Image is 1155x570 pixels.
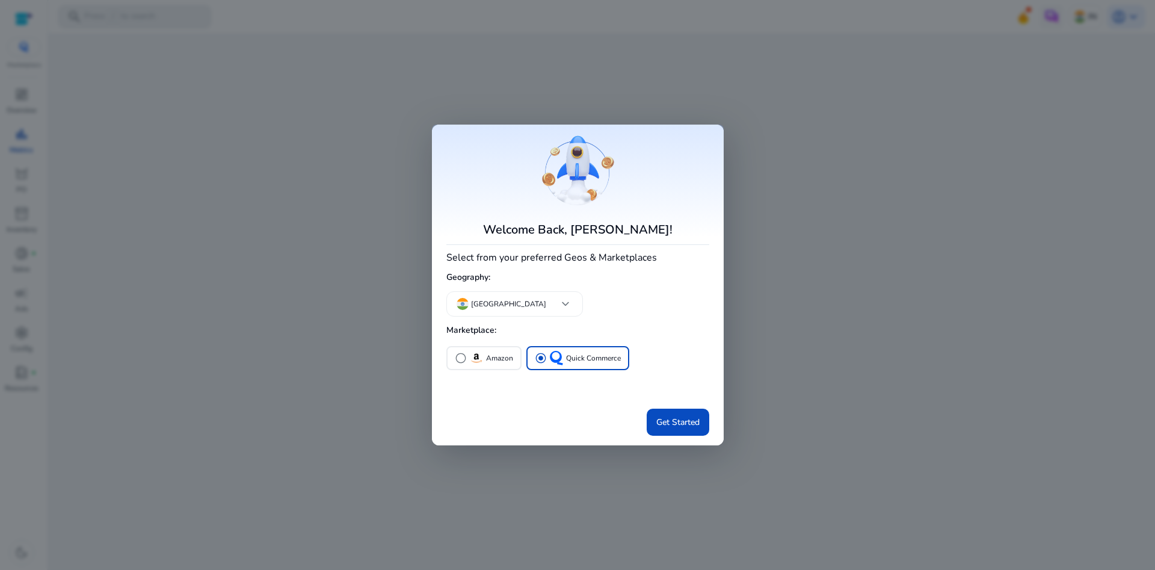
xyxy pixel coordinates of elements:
[455,352,467,364] span: radio_button_unchecked
[656,416,700,429] span: Get Started
[446,321,709,341] h5: Marketplace:
[535,352,547,364] span: radio_button_checked
[469,351,484,365] img: amazon.svg
[471,299,546,309] p: [GEOGRAPHIC_DATA]
[558,297,573,311] span: keyboard_arrow_down
[457,298,469,310] img: in.svg
[486,352,513,365] p: Amazon
[647,409,709,436] button: Get Started
[446,268,709,288] h5: Geography:
[566,352,621,365] p: Quick Commerce
[549,351,564,365] img: QC-logo.svg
